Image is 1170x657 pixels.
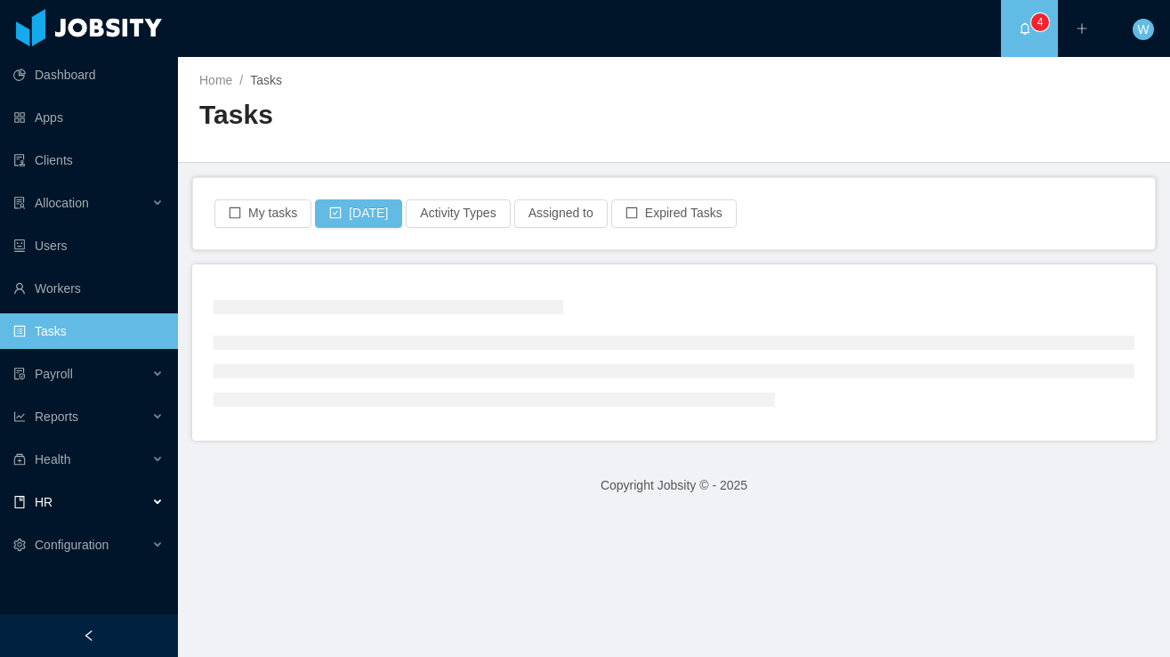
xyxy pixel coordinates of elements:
[13,313,164,349] a: icon: profileTasks
[35,196,89,210] span: Allocation
[13,410,26,423] i: icon: line-chart
[13,197,26,209] i: icon: solution
[199,73,232,87] a: Home
[1031,13,1049,31] sup: 4
[13,368,26,380] i: icon: file-protect
[199,97,674,134] h2: Tasks
[13,496,26,508] i: icon: book
[214,199,311,228] button: icon: borderMy tasks
[611,199,737,228] button: icon: borderExpired Tasks
[1137,19,1149,40] span: W
[35,538,109,552] span: Configuration
[13,453,26,466] i: icon: medicine-box
[13,228,164,264] a: icon: robotUsers
[406,199,510,228] button: Activity Types
[13,100,164,135] a: icon: appstoreApps
[250,73,282,87] span: Tasks
[1019,22,1031,35] i: icon: bell
[315,199,402,228] button: icon: check-square[DATE]
[13,539,26,551] i: icon: setting
[13,142,164,178] a: icon: auditClients
[13,271,164,306] a: icon: userWorkers
[13,57,164,93] a: icon: pie-chartDashboard
[35,410,78,424] span: Reports
[239,73,243,87] span: /
[1037,13,1044,31] p: 4
[35,452,70,466] span: Health
[178,455,1170,516] footer: Copyright Jobsity © - 2025
[1076,22,1088,35] i: icon: plus
[35,495,52,509] span: HR
[514,199,608,228] button: Assigned to
[35,367,73,381] span: Payroll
